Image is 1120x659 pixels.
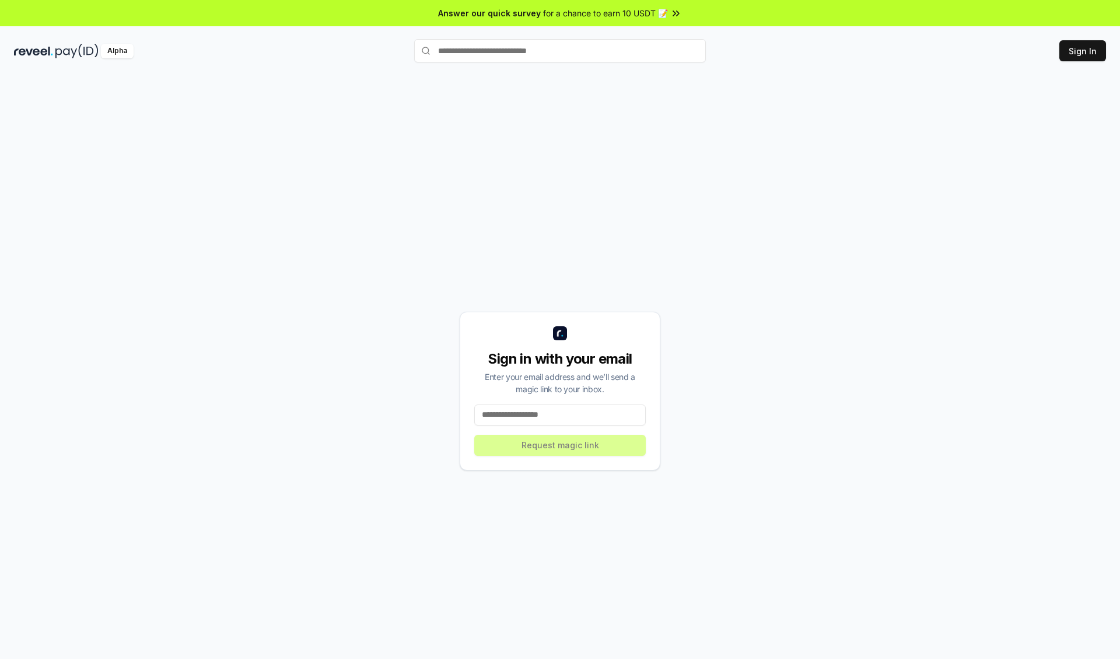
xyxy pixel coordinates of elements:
span: Answer our quick survey [438,7,541,19]
img: logo_small [553,326,567,340]
span: for a chance to earn 10 USDT 📝 [543,7,668,19]
img: pay_id [55,44,99,58]
div: Sign in with your email [474,350,646,368]
div: Enter your email address and we’ll send a magic link to your inbox. [474,371,646,395]
button: Sign In [1059,40,1106,61]
div: Alpha [101,44,134,58]
img: reveel_dark [14,44,53,58]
